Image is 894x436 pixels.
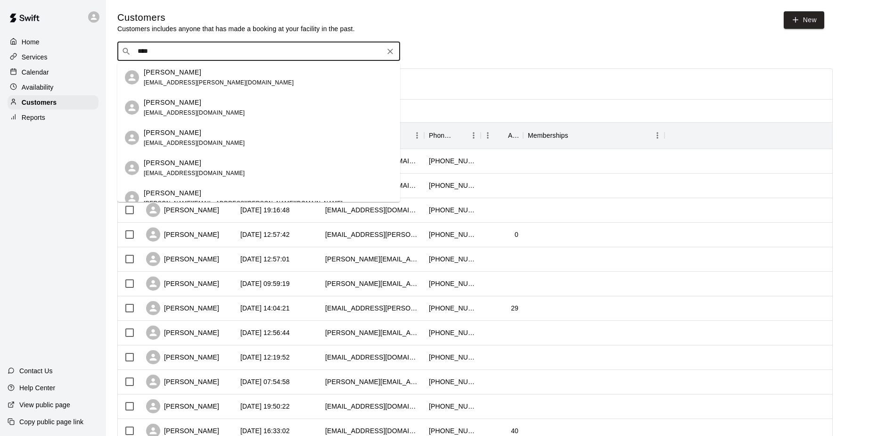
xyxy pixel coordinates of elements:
[240,402,290,411] div: 2025-09-12 19:50:22
[240,279,290,288] div: 2025-09-14 09:59:19
[146,227,219,242] div: [PERSON_NAME]
[528,122,568,149] div: Memberships
[320,122,424,149] div: Email
[240,303,290,313] div: 2025-09-13 14:04:21
[511,303,518,313] div: 29
[429,181,476,190] div: +19174940990
[146,301,219,315] div: [PERSON_NAME]
[22,37,40,47] p: Home
[22,67,49,77] p: Calendar
[125,161,139,175] div: Johnny McDevitt
[8,80,98,94] a: Availability
[325,205,419,215] div: leahrhiann@gmail.com
[453,129,467,142] button: Sort
[325,402,419,411] div: sammyk13@gmail.com
[144,170,245,176] span: [EMAIL_ADDRESS][DOMAIN_NAME]
[424,122,481,149] div: Phone Number
[325,352,419,362] div: danapelren@yahoo.com
[325,230,419,239] div: tiale.guerrero@students.dominican.edu
[19,366,53,376] p: Contact Us
[22,52,48,62] p: Services
[19,383,55,393] p: Help Center
[240,230,290,239] div: 2025-09-14 12:57:42
[429,377,476,386] div: +14157247400
[511,426,518,436] div: 40
[429,156,476,166] div: +14155167586
[325,254,419,264] div: carrie.bach.rn@gmail.com
[8,65,98,79] a: Calendar
[117,11,355,24] h5: Customers
[8,95,98,109] a: Customers
[19,400,70,410] p: View public page
[650,128,664,143] button: Menu
[325,328,419,337] div: pecevich@gmail.com
[384,45,397,58] button: Clear
[144,140,245,146] span: [EMAIL_ADDRESS][DOMAIN_NAME]
[325,279,419,288] div: forsberg.natalie@gmail.com
[410,128,424,143] button: Menu
[146,375,219,389] div: [PERSON_NAME]
[22,113,45,122] p: Reports
[146,399,219,413] div: [PERSON_NAME]
[146,203,219,217] div: [PERSON_NAME]
[429,402,476,411] div: +14157109334
[144,79,294,86] span: [EMAIL_ADDRESS][PERSON_NAME][DOMAIN_NAME]
[429,122,453,149] div: Phone Number
[144,158,201,168] p: [PERSON_NAME]
[568,129,582,142] button: Sort
[481,122,523,149] div: Age
[146,326,219,340] div: [PERSON_NAME]
[325,303,419,313] div: huascarjr.pereira@me.com
[429,230,476,239] div: +17074909057
[22,98,57,107] p: Customers
[144,128,201,138] p: [PERSON_NAME]
[429,328,476,337] div: +14102715861
[467,128,481,143] button: Menu
[125,101,139,115] div: Devin Stroman
[429,426,476,436] div: +17162078452
[240,377,290,386] div: 2025-09-13 07:54:58
[8,50,98,64] a: Services
[146,350,219,364] div: [PERSON_NAME]
[240,254,290,264] div: 2025-09-14 12:57:01
[8,35,98,49] a: Home
[240,426,290,436] div: 2025-09-12 16:33:02
[523,122,664,149] div: Memberships
[429,352,476,362] div: +15592599914
[240,205,290,215] div: 2025-09-14 19:16:48
[8,110,98,125] a: Reports
[325,426,419,436] div: mbattin3@icloud.com
[125,131,139,145] div: Devin Rijo
[144,188,201,198] p: [PERSON_NAME]
[325,377,419,386] div: katherine@boomingroup.com
[144,200,343,207] span: [PERSON_NAME][EMAIL_ADDRESS][PERSON_NAME][DOMAIN_NAME]
[429,254,476,264] div: +19092231056
[481,128,495,143] button: Menu
[240,328,290,337] div: 2025-09-13 12:56:44
[125,70,139,84] div: Kylan Stroman
[146,277,219,291] div: [PERSON_NAME]
[22,83,54,92] p: Availability
[117,42,400,61] div: Search customers by name or email
[117,24,355,34] p: Customers includes anyone that has made a booking at your facility in the past.
[429,303,476,313] div: +14077251780
[144,109,245,116] span: [EMAIL_ADDRESS][DOMAIN_NAME]
[144,98,201,108] p: [PERSON_NAME]
[144,67,201,77] p: [PERSON_NAME]
[429,205,476,215] div: +14083149341
[240,352,290,362] div: 2025-09-13 12:19:52
[125,191,139,205] div: Matt DeVita
[784,11,824,29] a: New
[495,129,508,142] button: Sort
[515,230,518,239] div: 0
[146,252,219,266] div: [PERSON_NAME]
[429,279,476,288] div: +14154127934
[19,417,83,427] p: Copy public page link
[508,122,518,149] div: Age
